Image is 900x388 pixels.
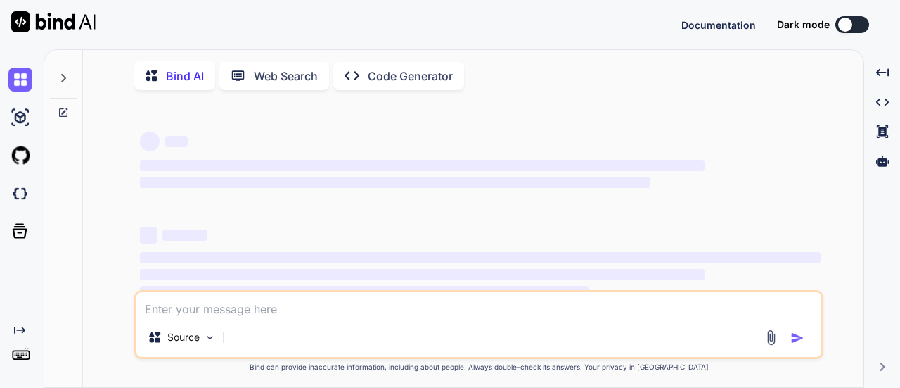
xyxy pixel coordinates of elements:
[777,18,830,32] span: Dark mode
[8,68,32,92] img: chat
[167,330,200,344] p: Source
[204,332,216,344] img: Pick Models
[134,362,823,373] p: Bind can provide inaccurate information, including about people. Always double-check its answers....
[140,132,160,151] span: ‌
[166,68,204,85] p: Bind AI
[162,230,207,241] span: ‌
[8,144,32,168] img: githubLight
[165,136,188,147] span: ‌
[140,160,705,171] span: ‌
[681,19,756,31] span: Documentation
[8,106,32,130] img: ai-studio
[254,68,318,85] p: Web Search
[368,68,453,85] p: Code Generator
[140,269,705,280] span: ‌
[140,286,589,297] span: ‌
[8,182,32,206] img: darkCloudIdeIcon
[681,18,756,32] button: Documentation
[140,252,821,263] span: ‌
[140,227,157,244] span: ‌
[11,11,96,32] img: Bind AI
[140,177,650,188] span: ‌
[790,331,804,345] img: icon
[763,330,779,346] img: attachment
